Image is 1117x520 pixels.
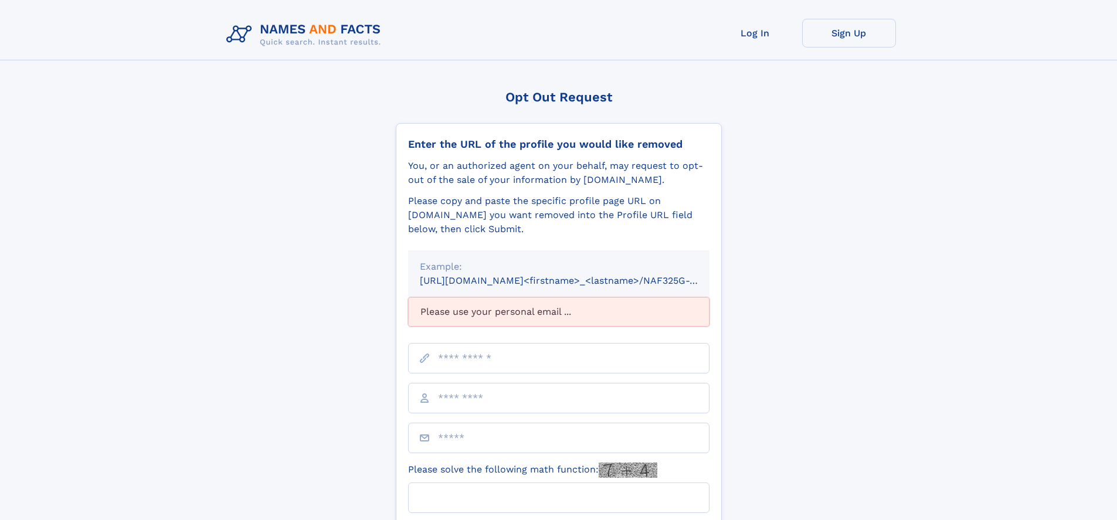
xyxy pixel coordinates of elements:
a: Sign Up [802,19,896,47]
small: [URL][DOMAIN_NAME]<firstname>_<lastname>/NAF325G-xxxxxxxx [420,275,732,286]
a: Log In [708,19,802,47]
div: Example: [420,260,698,274]
label: Please solve the following math function: [408,463,657,478]
div: Enter the URL of the profile you would like removed [408,138,709,151]
div: Opt Out Request [396,90,722,104]
img: Logo Names and Facts [222,19,391,50]
div: Please use your personal email ... [408,297,709,327]
div: You, or an authorized agent on your behalf, may request to opt-out of the sale of your informatio... [408,159,709,187]
div: Please copy and paste the specific profile page URL on [DOMAIN_NAME] you want removed into the Pr... [408,194,709,236]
